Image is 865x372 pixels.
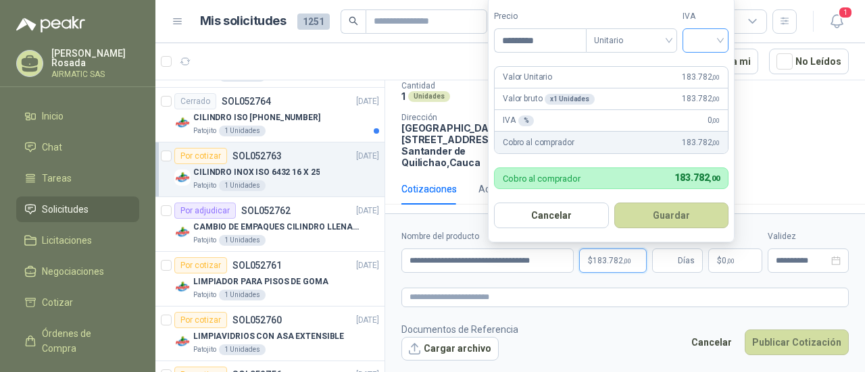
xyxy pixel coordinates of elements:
span: ,00 [712,139,720,147]
button: Cargar archivo [401,337,499,361]
p: SOL052761 [232,261,282,270]
button: No Leídos [769,49,849,74]
p: CILINDRO ISO [PHONE_NUMBER] [193,111,320,124]
div: Cotizaciones [401,182,457,196]
span: 1251 [297,14,330,30]
button: 1 [824,9,849,34]
a: Por cotizarSOL052761[DATE] Company LogoLIMPIADOR PARA PISOS DE GOMAPatojito1 Unidades [155,252,385,307]
p: $ 0,00 [708,248,762,273]
div: Por cotizar [174,257,227,273]
p: [DATE] [356,205,379,217]
p: SOL052762 [241,206,291,215]
p: 1 [401,90,405,102]
label: Validez [768,230,849,243]
p: AIRMATIC SAS [51,70,139,78]
div: Actividad [478,182,518,196]
div: Por adjudicar [174,203,236,219]
img: Company Logo [174,279,191,295]
p: $183.782,00 [579,248,647,273]
div: Cerrado [174,93,216,109]
div: % [518,115,535,126]
div: Por cotizar [174,312,227,328]
span: 183.782 [674,172,720,183]
p: [DATE] [356,95,379,108]
span: ,00 [726,257,735,265]
p: Cobro al comprador [503,136,574,149]
span: Órdenes de Compra [42,326,126,356]
span: search [349,16,358,26]
p: CAMBIO DE EMPAQUES CILINDRO LLENADORA MANUALNUAL [193,221,362,234]
img: Company Logo [174,224,191,240]
img: Logo peakr [16,16,85,32]
p: Patojito [193,344,216,355]
div: 1 Unidades [219,126,266,136]
p: [DATE] [356,150,379,163]
div: 1 Unidades [219,290,266,300]
span: Negociaciones [42,264,104,279]
p: Patojito [193,180,216,191]
a: Órdenes de Compra [16,321,139,361]
button: Guardar [614,203,729,228]
button: Cancelar [494,203,609,228]
p: Valor Unitario [503,71,552,84]
span: Solicitudes [42,202,89,217]
p: SOL052763 [232,151,282,161]
p: [PERSON_NAME] Rosada [51,49,139,68]
a: Chat [16,134,139,160]
p: Cantidad [401,81,558,90]
label: Precio [494,10,586,23]
label: Nombre del producto [401,230,574,243]
p: [DATE] [356,259,379,272]
p: LIMPIADOR PARA PISOS DE GOMA [193,275,328,288]
h1: Mis solicitudes [200,11,287,31]
img: Company Logo [174,115,191,131]
img: Company Logo [174,334,191,350]
p: LIMPIAVIDRIOS CON ASA EXTENSIBLE [193,330,344,343]
a: Por cotizarSOL052763[DATE] Company LogoCILINDRO INOX ISO 6432 16 X 25Patojito1 Unidades [155,142,385,197]
p: SOL052764 [222,97,271,106]
div: Por cotizar [174,148,227,164]
span: 183.782 [682,136,720,149]
a: Negociaciones [16,259,139,284]
span: ,00 [712,117,720,124]
p: Patojito [193,235,216,246]
p: Cobro al comprador [503,174,580,183]
p: [GEOGRAPHIC_DATA], [STREET_ADDRESS] Santander de Quilichao , Cauca [401,122,530,168]
label: Flete [708,230,762,243]
span: Licitaciones [42,233,92,248]
span: 183.782 [682,71,720,84]
a: Licitaciones [16,228,139,253]
span: ,00 [712,74,720,81]
label: IVA [683,10,728,23]
div: x 1 Unidades [545,94,595,105]
span: 183.782 [593,257,631,265]
p: Patojito [193,290,216,300]
span: Unitario [594,30,669,51]
a: Inicio [16,103,139,129]
a: Solicitudes [16,196,139,222]
div: 1 Unidades [219,344,266,355]
p: Patojito [193,126,216,136]
span: Días [678,249,695,272]
span: Chat [42,140,62,155]
a: Por cotizarSOL052760[DATE] Company LogoLIMPIAVIDRIOS CON ASA EXTENSIBLEPatojito1 Unidades [155,307,385,361]
span: $ [717,257,722,265]
a: Tareas [16,165,139,191]
p: CILINDRO INOX ISO 6432 16 X 25 [193,166,320,179]
span: 0 [708,114,720,127]
a: CerradoSOL052764[DATE] Company LogoCILINDRO ISO [PHONE_NUMBER]Patojito1 Unidades [155,88,385,142]
p: SOL052760 [232,315,282,325]
a: Por adjudicarSOL052762[DATE] Company LogoCAMBIO DE EMPAQUES CILINDRO LLENADORA MANUALNUALPatojito... [155,197,385,252]
p: Documentos de Referencia [401,322,518,337]
div: 1 Unidades [219,180,266,191]
p: Dirección [401,113,530,122]
span: ,00 [623,257,631,265]
p: [DATE] [356,314,379,327]
span: ,00 [709,174,720,183]
p: IVA [503,114,534,127]
span: Inicio [42,109,64,124]
span: Cotizar [42,295,73,310]
span: 183.782 [682,92,720,105]
span: ,00 [712,95,720,103]
a: Cotizar [16,290,139,315]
